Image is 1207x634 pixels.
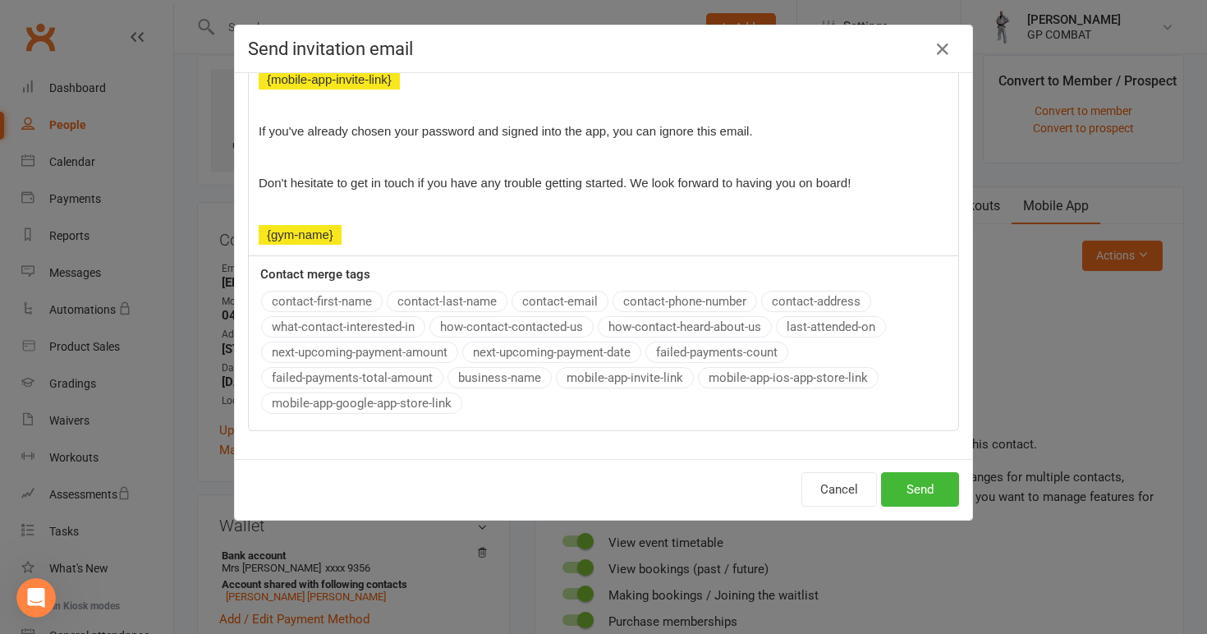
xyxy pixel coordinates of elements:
[79,161,302,177] div: what can I do if it's someones birthday
[13,86,315,151] div: Toby says…
[11,7,42,38] button: go back
[261,342,458,363] button: next-upcoming-payment-amount
[261,316,425,338] button: what-contact-interested-in
[248,39,959,59] h4: Send invitation email
[261,367,443,388] button: failed-payments-total-amount
[78,508,91,521] button: Gif picker
[13,431,315,480] div: Greg says…
[598,316,772,338] button: how-contact-heard-about-us
[259,124,753,138] span: If you've already chosen your password and signed into the app, you can ignore this email.
[52,508,65,521] button: Emoji picker
[66,151,315,187] div: what can I do if it's someones birthday
[282,441,302,457] div: yea
[47,9,73,35] img: Profile image for Toby
[613,291,757,312] button: contact-phone-number
[260,264,370,284] label: Contact merge tags
[13,383,315,432] div: Toby says…
[257,7,288,38] button: Home
[26,96,256,128] div: 👋 Hi there, what brings you here [DATE]?
[261,291,383,312] button: contact-first-name
[80,8,186,21] h1: [PERSON_NAME]
[80,21,204,37] p: The team can also help
[761,291,871,312] button: contact-address
[13,86,269,138] div: 👋 Hi there, what brings you here [DATE]?
[556,367,694,388] button: mobile-app-invite-link
[13,64,315,86] div: [DATE]
[512,291,608,312] button: contact-email
[13,383,220,419] div: Did that answer your question?
[259,176,851,190] span: Don't hesitate to get in touch if you have any trouble getting started. We look forward to having...
[447,367,552,388] button: business-name
[776,316,886,338] button: last-attended-on
[14,474,314,502] textarea: Message…
[172,357,185,370] a: Source reference 135682160:
[929,36,956,62] button: Close
[288,7,318,36] div: Close
[16,578,56,618] iframe: Intercom live chat
[429,316,594,338] button: how-contact-contacted-us
[698,367,879,388] button: mobile-app-ios-app-store-link
[801,472,877,507] button: Cancel
[462,342,641,363] button: next-upcoming-payment-date
[282,502,308,528] button: Send a message…
[13,151,315,200] div: Greg says…
[261,393,462,414] button: mobile-app-google-app-store-link
[881,472,959,507] button: Send
[26,210,302,371] div: You can set up automated birthday reminders in Clubworx. Just create a new automation with the "C...
[268,431,315,467] div: yea
[26,393,207,409] div: Did that answer your question?
[13,200,315,381] div: You can set up automated birthday reminders in Clubworx. Just create a new automation with the "C...
[104,508,117,521] button: Start recording
[25,508,39,521] button: Upload attachment
[645,342,788,363] button: failed-payments-count
[387,291,507,312] button: contact-last-name
[13,200,315,383] div: Toby says…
